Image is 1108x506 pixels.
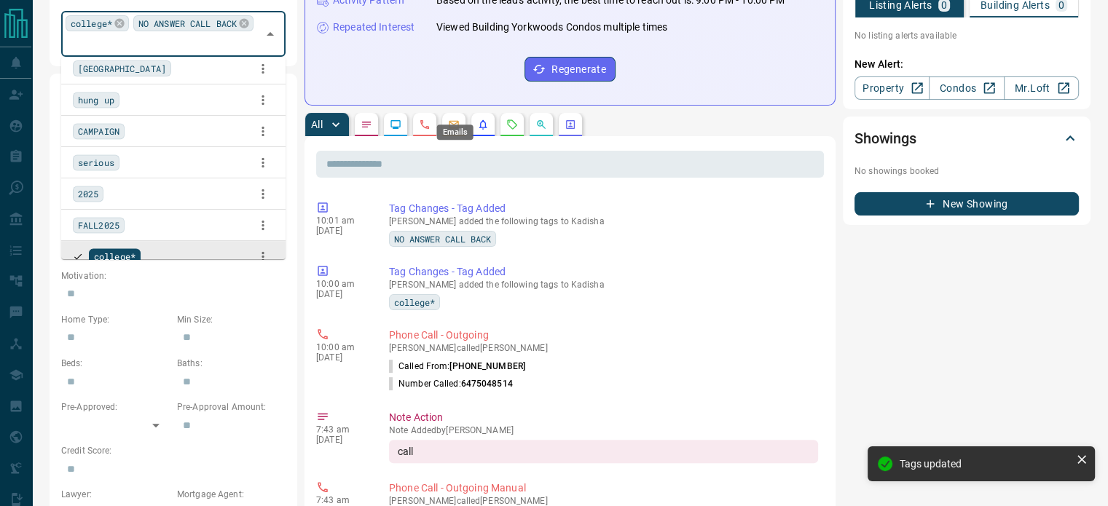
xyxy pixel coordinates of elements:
[61,400,170,414] p: Pre-Approved:
[133,15,254,31] div: NO ANSWER CALL BACK
[138,16,237,31] span: NO ANSWER CALL BACK
[1004,76,1079,100] a: Mr.Loft
[78,124,119,138] span: CAMPAIGN
[78,155,114,170] span: serious
[389,280,818,290] p: [PERSON_NAME] added the following tags to Kadisha
[78,92,114,107] span: hung up
[437,124,474,140] div: Emails
[854,121,1079,156] div: Showings
[389,377,513,390] p: Number Called:
[854,29,1079,42] p: No listing alerts available
[316,424,367,435] p: 7:43 am
[389,360,525,373] p: Called From:
[477,119,489,130] svg: Listing Alerts
[389,343,818,353] p: [PERSON_NAME] called [PERSON_NAME]
[316,216,367,226] p: 10:01 am
[316,226,367,236] p: [DATE]
[316,342,367,352] p: 10:00 am
[506,119,518,130] svg: Requests
[394,232,491,246] span: NO ANSWER CALL BACK
[316,279,367,289] p: 10:00 am
[177,488,286,501] p: Mortgage Agent:
[311,119,323,130] p: All
[316,352,367,363] p: [DATE]
[854,76,930,100] a: Property
[389,440,818,463] div: call
[854,57,1079,72] p: New Alert:
[565,119,576,130] svg: Agent Actions
[389,201,818,216] p: Tag Changes - Tag Added
[900,458,1070,470] div: Tags updated
[854,127,916,150] h2: Showings
[419,119,431,130] svg: Calls
[535,119,547,130] svg: Opportunities
[389,481,818,496] p: Phone Call - Outgoing Manual
[66,15,129,31] div: college*
[94,249,135,264] span: college*
[389,216,818,226] p: [PERSON_NAME] added the following tags to Kadisha
[389,496,818,506] p: [PERSON_NAME] called [PERSON_NAME]
[61,488,170,501] p: Lawyer:
[389,264,818,280] p: Tag Changes - Tag Added
[177,400,286,414] p: Pre-Approval Amount:
[854,165,1079,178] p: No showings booked
[390,119,401,130] svg: Lead Browsing Activity
[177,313,286,326] p: Min Size:
[389,425,818,435] p: Note Added by [PERSON_NAME]
[177,357,286,370] p: Baths:
[61,269,286,282] p: Motivation:
[61,313,170,326] p: Home Type:
[61,444,286,457] p: Credit Score:
[78,61,166,76] span: [GEOGRAPHIC_DATA]
[260,24,280,44] button: Close
[461,379,513,389] span: 6475048514
[854,192,1079,216] button: New Showing
[61,357,170,370] p: Beds:
[436,20,667,35] p: Viewed Building Yorkwoods Condos multiple times
[78,186,98,201] span: 2025
[361,119,372,130] svg: Notes
[394,295,435,309] span: college*
[78,218,119,232] span: FALL2025
[389,328,818,343] p: Phone Call - Outgoing
[389,410,818,425] p: Note Action
[316,289,367,299] p: [DATE]
[316,435,367,445] p: [DATE]
[333,20,414,35] p: Repeated Interest
[316,495,367,505] p: 7:43 am
[71,16,112,31] span: college*
[524,57,616,82] button: Regenerate
[449,361,525,371] span: [PHONE_NUMBER]
[929,76,1004,100] a: Condos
